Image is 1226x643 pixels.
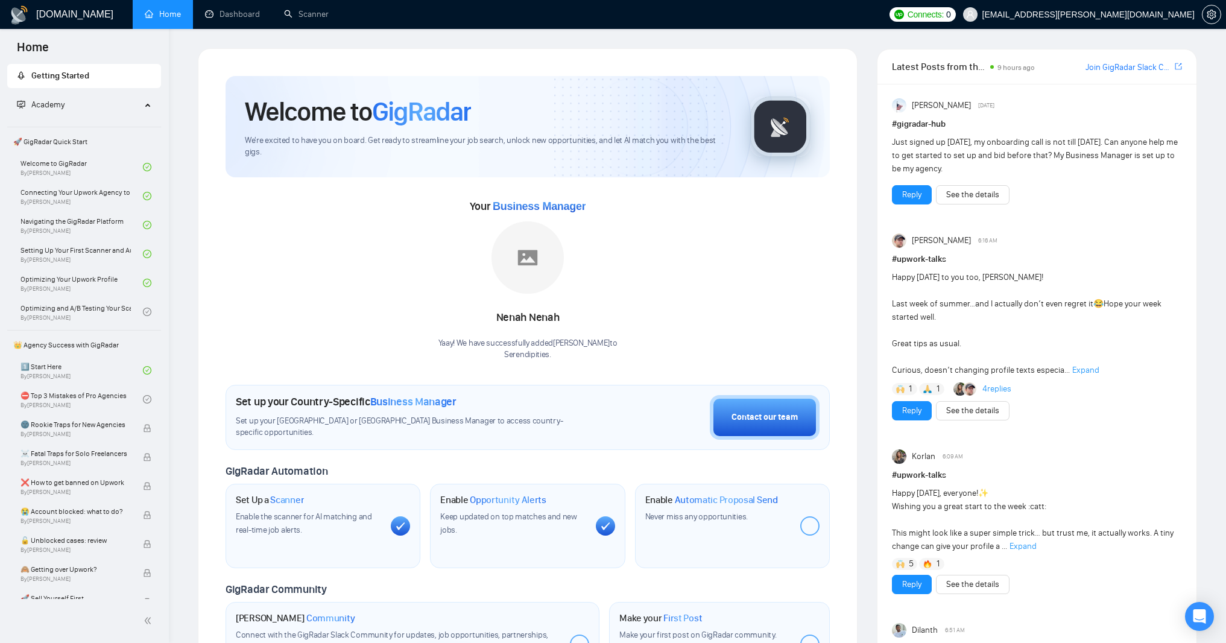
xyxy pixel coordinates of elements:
span: check-circle [143,366,151,375]
span: Scanner [270,494,304,506]
span: lock [143,569,151,577]
span: Happy [DATE], everyone! Wishing you a great start to the week :catt: This might look like a super... [892,488,1174,551]
a: See the details [946,404,999,417]
p: Serendipities . [438,349,618,361]
span: First Post [663,612,702,624]
a: export [1175,61,1182,72]
img: upwork-logo.png [894,10,904,19]
span: 😭 Account blocked: what to do? [21,505,131,518]
a: ⛔ Top 3 Mistakes of Pro AgenciesBy[PERSON_NAME] [21,386,143,413]
a: Navigating the GigRadar PlatformBy[PERSON_NAME] [21,212,143,238]
img: Igor Šalagin [892,233,906,248]
a: See the details [946,578,999,591]
div: Contact our team [731,411,798,424]
span: [PERSON_NAME] [912,234,971,247]
img: Dilanth [892,623,906,638]
img: 🙌 [896,560,905,568]
img: Anisuzzaman Khan [892,98,906,113]
a: 1️⃣ Start HereBy[PERSON_NAME] [21,357,143,384]
span: check-circle [143,163,151,171]
a: Welcome to GigRadarBy[PERSON_NAME] [21,154,143,180]
span: GigRadar Automation [226,464,327,478]
span: [DATE] [978,100,994,111]
a: searchScanner [284,9,329,19]
span: Academy [17,100,65,110]
span: 🌚 Rookie Traps for New Agencies [21,419,131,431]
a: Reply [902,188,921,201]
span: Set up your [GEOGRAPHIC_DATA] or [GEOGRAPHIC_DATA] Business Manager to access country-specific op... [236,416,586,439]
a: setting [1202,10,1221,19]
span: Community [306,612,355,624]
a: Reply [902,404,921,417]
a: Join GigRadar Slack Community [1085,61,1172,74]
img: Igor Šalagin [963,382,976,396]
span: 😂 [1093,299,1104,309]
span: 1 [937,558,940,570]
span: 🔓 Unblocked cases: review [21,534,131,546]
a: Connecting Your Upwork Agency to GigRadarBy[PERSON_NAME] [21,183,143,209]
span: check-circle [143,308,151,316]
span: Getting Started [31,71,89,81]
span: ✨ [978,488,988,498]
div: Nenah Nenah [438,308,618,328]
span: 6:16 AM [978,235,997,246]
span: GigRadar Community [226,583,327,596]
div: Open Intercom Messenger [1185,602,1214,631]
span: check-circle [143,192,151,200]
span: By [PERSON_NAME] [21,431,131,438]
span: Make your first post on GigRadar community. [619,630,776,640]
a: 4replies [982,383,1011,395]
a: Optimizing Your Upwork ProfileBy[PERSON_NAME] [21,270,143,296]
h1: [PERSON_NAME] [236,612,355,624]
a: homeHome [145,9,181,19]
img: logo [10,5,29,25]
span: lock [143,424,151,432]
span: Expand [1072,365,1099,375]
button: See the details [936,575,1010,594]
span: lock [143,540,151,548]
span: Latest Posts from the GigRadar Community [892,59,987,74]
span: Expand [1010,541,1037,551]
span: By [PERSON_NAME] [21,489,131,496]
span: ☠️ Fatal Traps for Solo Freelancers [21,448,131,460]
span: export [1175,62,1182,71]
a: Reply [902,578,921,591]
button: See the details [936,185,1010,204]
button: See the details [936,401,1010,420]
span: By [PERSON_NAME] [21,460,131,467]
a: Setting Up Your First Scanner and Auto-BidderBy[PERSON_NAME] [21,241,143,267]
h1: Enable [645,494,778,506]
span: Happy [DATE] to you too, [PERSON_NAME]! Last week of summer…and I actually don’t even regret it H... [892,272,1161,375]
img: 🙌 [896,385,905,393]
h1: Make your [619,612,702,624]
span: We're excited to have you on board. Get ready to streamline your job search, unlock new opportuni... [245,135,731,158]
h1: Set Up a [236,494,304,506]
h1: # upwork-talks [892,469,1182,482]
span: setting [1202,10,1221,19]
span: lock [143,511,151,519]
span: GigRadar [372,95,471,128]
button: Reply [892,401,932,420]
img: Korlan [953,382,967,396]
span: By [PERSON_NAME] [21,575,131,583]
span: rocket [17,71,25,80]
span: Dilanth [912,624,938,637]
span: Automatic Proposal Send [675,494,778,506]
span: Enable the scanner for AI matching and real-time job alerts. [236,512,372,535]
span: ❌ How to get banned on Upwork [21,477,131,489]
span: Connects: [908,8,944,21]
span: Keep updated on top matches and new jobs. [440,512,577,535]
h1: # gigradar-hub [892,118,1182,131]
span: Never miss any opportunities. [645,512,748,522]
span: By [PERSON_NAME] [21,518,131,525]
span: Business Manager [493,200,586,212]
span: 9 hours ago [997,63,1035,72]
span: Academy [31,100,65,110]
button: Reply [892,185,932,204]
span: check-circle [143,279,151,287]
span: 0 [946,8,951,21]
span: fund-projection-screen [17,100,25,109]
span: Your [470,200,586,213]
a: dashboardDashboard [205,9,260,19]
span: Business Manager [370,395,457,408]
